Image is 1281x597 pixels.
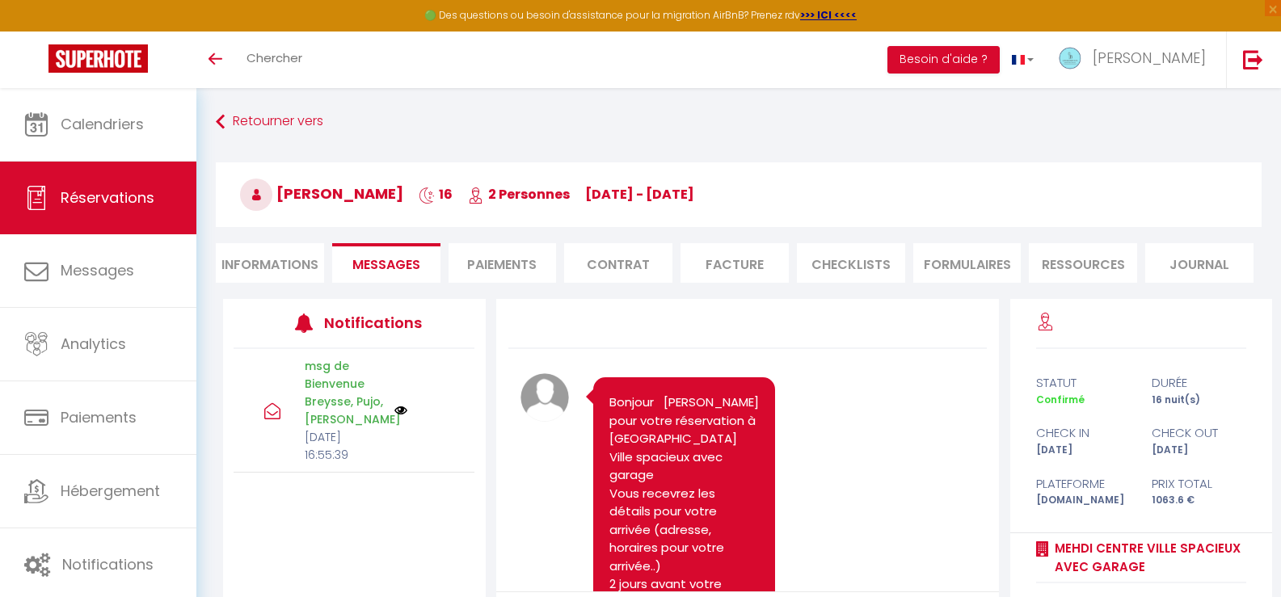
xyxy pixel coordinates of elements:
span: Messages [61,260,134,280]
li: CHECKLISTS [797,243,905,283]
span: [PERSON_NAME] [1093,48,1206,68]
span: 16 [419,185,453,204]
p: msg de Bienvenue Breysse, Pujo, [PERSON_NAME] [305,357,384,428]
span: Analytics [61,334,126,354]
span: Paiements [61,407,137,427]
span: Réservations [61,187,154,208]
div: Plateforme [1026,474,1141,494]
img: avatar.png [520,373,569,422]
div: 16 nuit(s) [1141,393,1257,408]
span: Confirmé [1036,393,1085,406]
li: Facture [681,243,789,283]
a: Mehdi Centre Ville spacieux avec garage [1049,539,1246,577]
img: logout [1243,49,1263,69]
div: [DATE] [1141,443,1257,458]
img: NO IMAGE [394,404,407,417]
a: >>> ICI <<<< [800,8,857,22]
h3: Notifications [324,305,424,341]
div: check out [1141,423,1257,443]
li: Informations [216,243,324,283]
span: Calendriers [61,114,144,134]
a: ... [PERSON_NAME] [1046,32,1226,88]
li: Paiements [449,243,557,283]
div: durée [1141,373,1257,393]
a: Chercher [234,32,314,88]
div: 1063.6 € [1141,493,1257,508]
button: Besoin d'aide ? [887,46,1000,74]
img: Super Booking [48,44,148,73]
div: [DATE] [1026,443,1141,458]
img: ... [1058,46,1082,70]
div: statut [1026,373,1141,393]
span: 2 Personnes [468,185,570,204]
div: [DOMAIN_NAME] [1026,493,1141,508]
span: Messages [352,255,420,274]
li: FORMULAIRES [913,243,1022,283]
div: check in [1026,423,1141,443]
span: [DATE] - [DATE] [585,185,694,204]
span: Hébergement [61,481,160,501]
div: Prix total [1141,474,1257,494]
li: Ressources [1029,243,1137,283]
li: Journal [1145,243,1254,283]
p: [DATE] 16:55:39 [305,428,384,464]
span: [PERSON_NAME] [240,183,403,204]
li: Contrat [564,243,672,283]
span: Chercher [247,49,302,66]
span: Notifications [62,554,154,574]
a: Retourner vers [216,107,1262,137]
